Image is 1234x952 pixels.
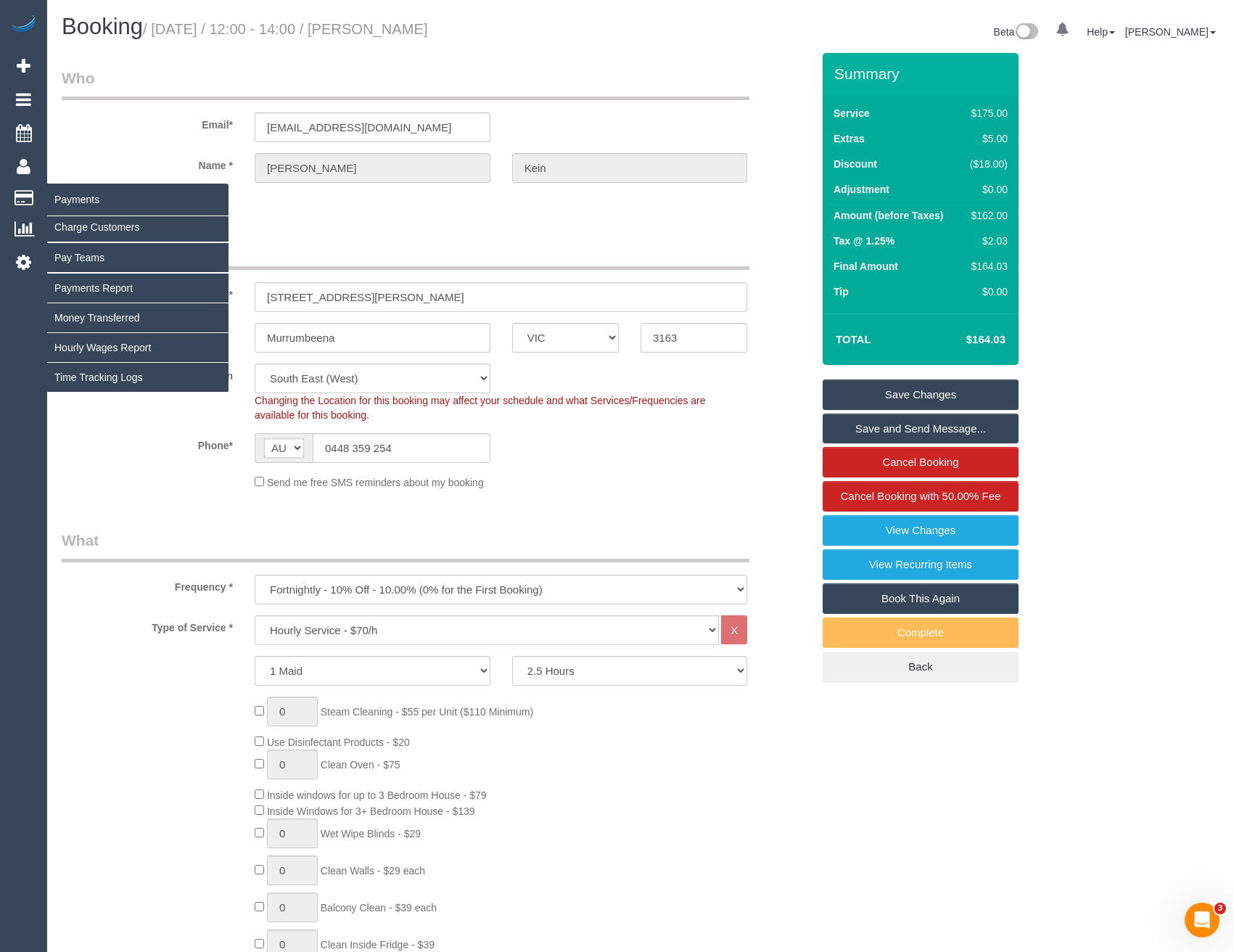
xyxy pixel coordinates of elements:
a: Save and Send Message... [823,414,1019,444]
label: Service [834,106,870,120]
div: $0.00 [964,284,1008,299]
span: Wet Wipe Blinds - $29 [321,828,421,840]
a: Book This Again [823,583,1019,614]
span: Booking [62,14,143,39]
label: Name * [51,153,244,173]
legend: Who [62,67,749,100]
label: Final Amount [834,259,898,274]
span: Payments [47,183,229,216]
input: Phone* [313,433,490,463]
strong: Total [836,333,871,345]
img: New interface [1014,23,1038,42]
span: 3 [1214,903,1226,914]
label: Amount (before Taxes) [834,208,943,223]
label: Tax @ 1.25% [834,234,894,248]
h3: Summary [834,65,1011,82]
a: Beta [994,26,1039,38]
span: Use Disinfectant Products - $20 [267,736,410,748]
label: Email* [51,112,244,132]
label: Type of Service * [51,615,244,635]
h4: $164.03 [923,334,1005,346]
div: $0.00 [964,182,1008,197]
a: View Changes [823,515,1019,546]
input: Email* [255,112,490,142]
a: View Recurring Items [823,549,1019,580]
span: Send me free SMS reminders about my booking [267,477,484,488]
div: $5.00 [964,131,1008,146]
small: / [DATE] / 12:00 - 14:00 / [PERSON_NAME] [143,21,428,37]
label: Frequency * [51,575,244,594]
a: Pay Teams [47,243,229,272]
legend: Where [62,237,749,270]
span: Changing the Location for this booking may affect your schedule and what Services/Frequencies are... [255,395,706,421]
a: Payments Report [47,274,229,303]
input: Post Code* [641,323,747,353]
span: Clean Inside Fridge - $39 [321,939,435,951]
a: Charge Customers [47,213,229,242]
a: Help [1087,26,1115,38]
label: Discount [834,157,877,171]
input: First Name* [255,153,490,183]
a: Back [823,652,1019,682]
a: Save Changes [823,379,1019,410]
input: Last Name* [512,153,748,183]
span: Clean Walls - $29 each [321,865,425,877]
a: Time Tracking Logs [47,363,229,392]
span: Steam Cleaning - $55 per Unit ($110 Minimum) [321,706,533,718]
a: Cancel Booking [823,447,1019,477]
span: Inside Windows for 3+ Bedroom House - $139 [267,805,475,817]
div: $175.00 [964,106,1008,120]
a: Money Transferred [47,303,229,332]
span: Balcony Clean - $39 each [321,902,437,914]
span: Inside windows for up to 3 Bedroom House - $79 [267,789,487,801]
ul: Payments [47,212,229,393]
div: ($18.00) [964,157,1008,171]
iframe: Intercom live chat [1185,903,1219,937]
label: Adjustment [834,182,889,197]
a: Hourly Wages Report [47,333,229,362]
label: Tip [834,284,849,299]
span: Clean Oven - $75 [321,759,400,771]
input: Suburb* [255,323,490,353]
div: $164.03 [964,259,1008,274]
label: Phone* [51,433,244,453]
div: $162.00 [964,208,1008,223]
a: Cancel Booking with 50.00% Fee [823,481,1019,512]
img: Automaid Logo [9,15,38,35]
legend: What [62,530,749,562]
span: Cancel Booking with 50.00% Fee [841,490,1001,502]
a: [PERSON_NAME] [1125,26,1216,38]
div: $2.03 [964,234,1008,248]
label: Extras [834,131,865,146]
